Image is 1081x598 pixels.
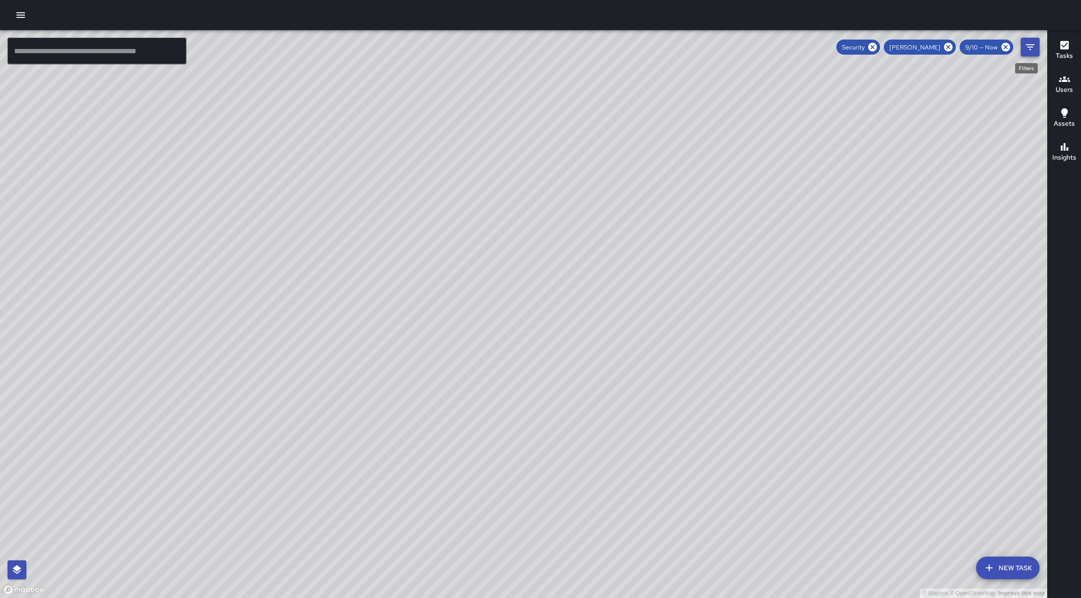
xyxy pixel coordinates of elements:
div: 9/10 — Now [960,40,1013,55]
h6: Tasks [1056,51,1073,61]
div: [PERSON_NAME] [884,40,956,55]
h6: Users [1056,85,1073,95]
button: New Task [976,557,1040,579]
h6: Insights [1052,153,1076,163]
button: Tasks [1048,34,1081,68]
span: Security [836,43,870,51]
button: Filters [1021,38,1040,57]
button: Insights [1048,136,1081,170]
div: Security [836,40,880,55]
button: Users [1048,68,1081,102]
h6: Assets [1054,119,1075,129]
span: 9/10 — Now [960,43,1003,51]
button: Assets [1048,102,1081,136]
div: Filters [1015,63,1038,73]
span: [PERSON_NAME] [884,43,946,51]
